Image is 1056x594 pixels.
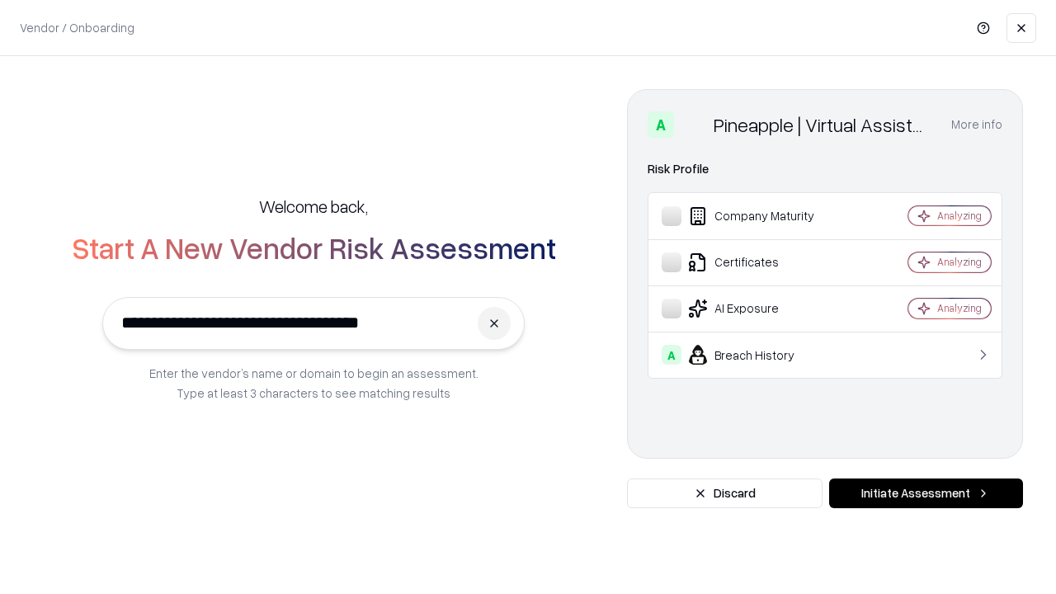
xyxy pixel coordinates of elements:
[662,252,859,272] div: Certificates
[149,363,478,403] p: Enter the vendor’s name or domain to begin an assessment. Type at least 3 characters to see match...
[829,478,1023,508] button: Initiate Assessment
[627,478,823,508] button: Discard
[72,231,556,264] h2: Start A New Vendor Risk Assessment
[714,111,931,138] div: Pineapple | Virtual Assistant Agency
[20,19,134,36] p: Vendor / Onboarding
[648,111,674,138] div: A
[937,301,982,315] div: Analyzing
[648,159,1002,179] div: Risk Profile
[662,299,859,318] div: AI Exposure
[951,110,1002,139] button: More info
[937,209,982,223] div: Analyzing
[662,345,859,365] div: Breach History
[937,255,982,269] div: Analyzing
[662,206,859,226] div: Company Maturity
[662,345,681,365] div: A
[259,195,368,218] h5: Welcome back,
[681,111,707,138] img: Pineapple | Virtual Assistant Agency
